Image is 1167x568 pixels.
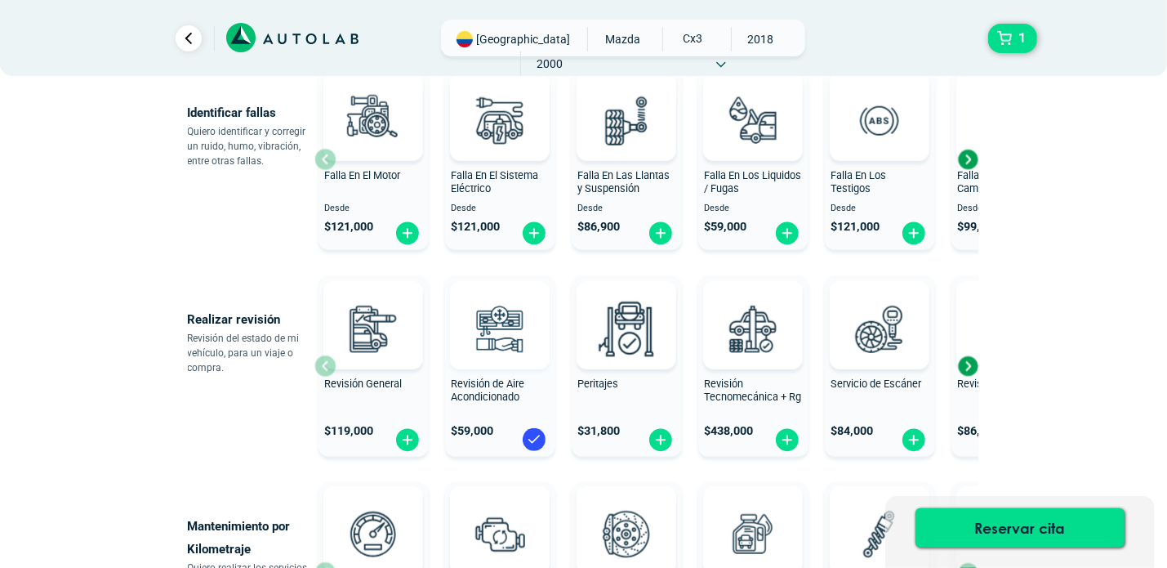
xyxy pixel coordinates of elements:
img: fi_plus-circle2.svg [774,221,800,246]
p: Revisión del estado de mi vehículo, para un viaje o compra. [188,331,314,375]
button: Reservar cita [915,508,1125,548]
button: Falla En El Sistema Eléctrico Desde $121,000 [445,69,555,250]
img: diagnostic_bombilla-v3.svg [464,84,536,156]
p: Quiero identificar y corregir un ruido, humo, vibración, entre otras fallas. [188,124,314,168]
span: Peritajes [578,378,619,390]
span: Falla En El Motor [325,169,401,181]
span: Revisión Tecnomecánica + Rg [705,378,802,404]
img: fi_plus-circle2.svg [901,221,927,246]
img: AD0BCuuxAAAAAElFTkSuQmCC [602,490,651,539]
img: AD0BCuuxAAAAAElFTkSuQmCC [475,490,524,539]
p: Identificar fallas [188,101,314,124]
span: Desde [831,203,929,214]
span: $ 59,000 [452,424,494,438]
span: $ 438,000 [705,424,754,438]
button: Peritajes $31,800 [572,275,682,457]
img: diagnostic_caja-de-cambios-v3.svg [970,84,1042,156]
img: Flag of COLOMBIA [457,31,473,47]
img: diagnostic_gota-de-sangre-v3.svg [717,84,789,156]
span: $ 86,900 [578,220,621,234]
span: $ 121,000 [452,220,501,234]
img: escaner-v3.svg [844,293,915,365]
span: Falla En La Caja de Cambio [958,169,1045,195]
span: Desde [452,203,549,214]
span: $ 119,000 [325,424,374,438]
span: MAZDA [595,27,653,51]
img: blue-check.svg [521,427,547,453]
img: cambio_bateria-v3.svg [970,293,1042,365]
img: fi_plus-circle2.svg [648,427,674,453]
img: AD0BCuuxAAAAAElFTkSuQmCC [475,284,524,333]
span: $ 121,000 [831,220,880,234]
button: Falla En Los Liquidos / Fugas Desde $59,000 [698,69,808,250]
img: fi_plus-circle2.svg [648,221,674,246]
span: Desde [958,203,1055,214]
img: revision_general-v3.svg [337,293,409,365]
span: $ 86,900 [958,424,1000,438]
p: Mantenimiento por Kilometraje [188,515,314,561]
span: $ 59,000 [705,220,747,234]
img: AD0BCuuxAAAAAElFTkSuQmCC [855,490,904,539]
img: diagnostic_engine-v3.svg [337,84,409,156]
button: Servicio de Escáner $84,000 [825,275,935,457]
button: Falla En Los Testigos Desde $121,000 [825,69,935,250]
img: AD0BCuuxAAAAAElFTkSuQmCC [728,284,777,333]
span: Revisión de Batería [958,378,1046,390]
div: Next slide [955,354,980,378]
span: Falla En Las Llantas y Suspensión [578,169,670,195]
img: aire_acondicionado-v3.svg [464,293,536,365]
img: fi_plus-circle2.svg [521,221,547,246]
img: AD0BCuuxAAAAAElFTkSuQmCC [855,284,904,333]
span: [GEOGRAPHIC_DATA] [477,31,571,47]
button: Revisión General $119,000 [318,275,429,457]
button: Falla En Las Llantas y Suspensión Desde $86,900 [572,69,682,250]
img: peritaje-v3.svg [590,293,662,365]
div: Next slide [955,147,980,172]
span: $ 121,000 [325,220,374,234]
span: Falla En Los Liquidos / Fugas [705,169,802,195]
img: fi_plus-circle2.svg [774,427,800,453]
span: 2000 [521,51,579,76]
span: $ 31,800 [578,424,621,438]
span: Servicio de Escáner [831,378,922,390]
p: Realizar revisión [188,308,314,331]
span: Revisión General [325,378,403,390]
img: fi_plus-circle2.svg [394,427,421,453]
button: Revisión de Batería $86,900 [951,275,1062,457]
button: Revisión Tecnomecánica + Rg $438,000 [698,275,808,457]
img: fi_plus-circle2.svg [394,221,421,246]
img: fi_plus-circle2.svg [901,427,927,453]
button: Falla En La Caja de Cambio Desde $99,000 [951,69,1062,250]
span: Desde [325,203,422,214]
span: Falla En Los Testigos [831,169,887,195]
img: AD0BCuuxAAAAAElFTkSuQmCC [728,490,777,539]
img: AD0BCuuxAAAAAElFTkSuQmCC [349,284,398,333]
button: Falla En El Motor Desde $121,000 [318,69,429,250]
img: AD0BCuuxAAAAAElFTkSuQmCC [602,284,651,333]
img: AD0BCuuxAAAAAElFTkSuQmCC [349,490,398,539]
img: revision_tecno_mecanica-v3.svg [717,293,789,365]
span: 2018 [732,27,790,51]
span: CX3 [663,27,721,50]
a: Ir al paso anterior [176,25,202,51]
button: 1 [988,24,1037,53]
span: Revisión de Aire Acondicionado [452,378,525,404]
span: $ 84,000 [831,424,874,438]
span: Desde [578,203,675,214]
span: Desde [705,203,802,214]
span: Falla En El Sistema Eléctrico [452,169,539,195]
span: 1 [1014,25,1030,52]
span: $ 99,000 [958,220,1000,234]
img: diagnostic_diagnostic_abs-v3.svg [844,84,915,156]
button: Revisión de Aire Acondicionado $59,000 [445,275,555,457]
img: diagnostic_suspension-v3.svg [590,84,662,156]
